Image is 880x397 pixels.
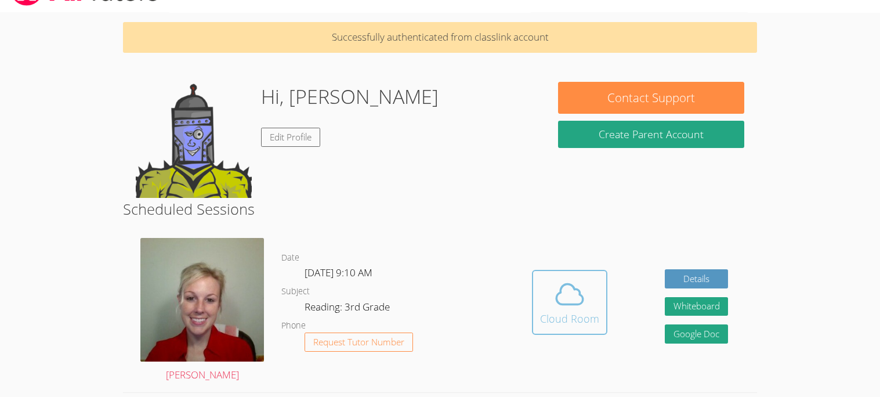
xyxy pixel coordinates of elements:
[305,266,372,279] span: [DATE] 9:10 AM
[313,338,404,347] span: Request Tutor Number
[281,284,310,299] dt: Subject
[665,269,729,288] a: Details
[305,333,413,352] button: Request Tutor Number
[540,311,599,327] div: Cloud Room
[665,297,729,316] button: Whiteboard
[558,82,744,114] button: Contact Support
[281,251,299,265] dt: Date
[136,82,252,198] img: default.png
[123,198,756,220] h2: Scheduled Sessions
[261,128,320,147] a: Edit Profile
[305,299,392,319] dd: Reading: 3rd Grade
[140,238,264,362] img: avatar.png
[558,121,744,148] button: Create Parent Account
[532,270,607,335] button: Cloud Room
[665,324,729,344] a: Google Doc
[123,22,756,53] p: Successfully authenticated from classlink account
[140,238,264,384] a: [PERSON_NAME]
[261,82,439,111] h1: Hi, [PERSON_NAME]
[281,319,306,333] dt: Phone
